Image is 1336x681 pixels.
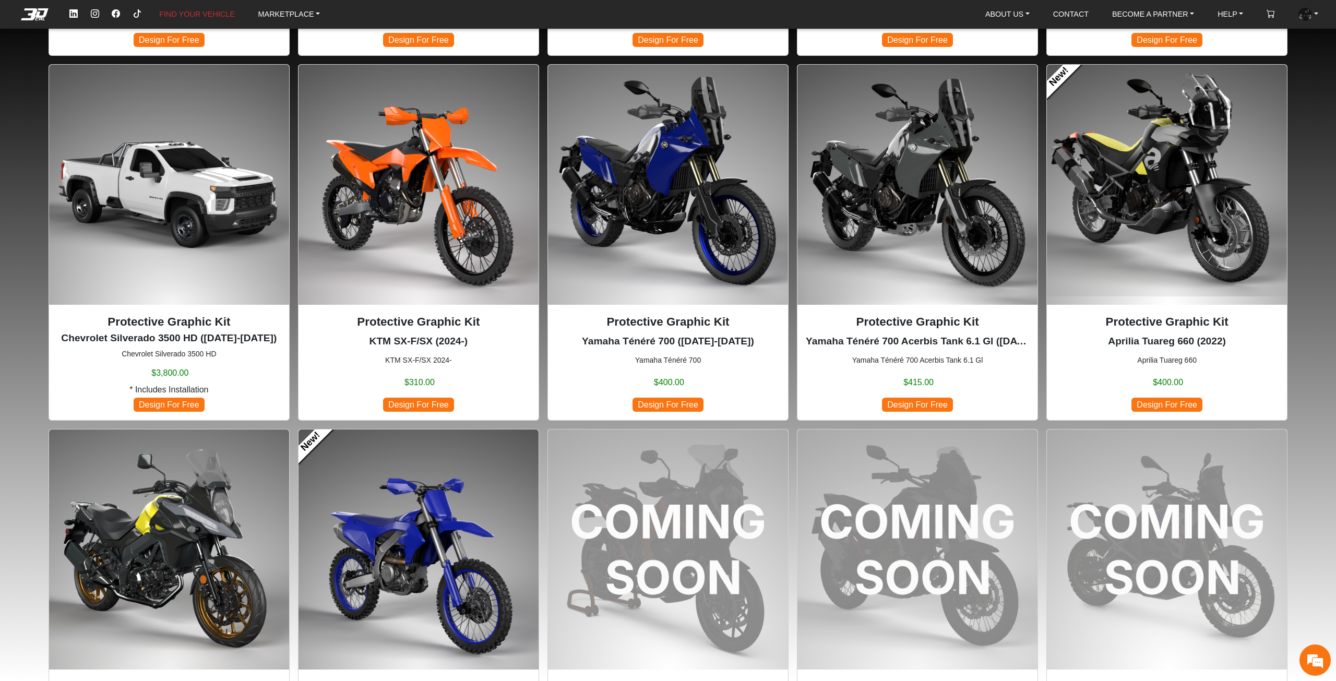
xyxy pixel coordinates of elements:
[151,367,188,379] span: $3,800.00
[1108,5,1198,23] a: BECOME A PARTNER
[298,64,539,421] div: KTM SX-F/SX 2024-
[556,355,780,366] small: Yamaha Ténéré 700
[299,65,539,305] img: SX-F/SXnull2024-
[1046,64,1287,421] div: Aprilia Tuareg 660
[134,398,205,412] span: Design For Free
[882,33,953,47] span: Design For Free
[5,327,70,334] span: Conversation
[61,123,144,222] span: We're online!
[806,313,1029,331] p: Protective Graphic Kit
[981,5,1034,23] a: ABOUT US
[404,376,435,389] span: $310.00
[1055,355,1279,366] small: Aprilia Tuareg 660
[129,384,208,396] span: * Includes Installation
[70,308,135,341] div: FAQs
[1131,398,1202,412] span: Design For Free
[806,355,1029,366] small: Yamaha Ténéré 700 Acerbis Tank 6.1 Gl
[299,429,539,670] img: YZ-F/YZ-FXnull2023-
[307,313,530,331] p: Protective Graphic Kit
[171,5,196,30] div: Minimize live chat window
[654,376,684,389] span: $400.00
[5,272,199,308] textarea: Type your message and hit 'Enter'
[155,5,238,23] a: FIND YOUR VEHICLE
[903,376,934,389] span: $415.00
[49,65,289,305] img: Silverado 3500 HDnull2020-2023
[882,398,953,412] span: Design For Free
[548,65,788,305] img: Ténéré 700null2019-2024
[57,349,281,360] small: Chevrolet Silverado 3500 HD
[57,331,281,346] p: Chevrolet Silverado 3500 HD (2020-2023)
[797,64,1038,421] div: Yamaha Ténéré 700 Acerbis Tank 6.1 Gl
[633,398,703,412] span: Design For Free
[57,313,281,331] p: Protective Graphic Kit
[1047,65,1287,305] img: Tuareg 660null2022
[49,64,290,421] div: Chevrolet Silverado 3500 HD
[1153,376,1183,389] span: $400.00
[1039,56,1081,98] a: New!
[254,5,325,23] a: MARKETPLACE
[49,429,289,670] img: V Strom 650null2017-2024
[307,355,530,366] small: KTM SX-F/SX 2024-
[134,308,199,341] div: Articles
[1213,5,1247,23] a: HELP
[290,421,332,463] a: New!
[1055,313,1279,331] p: Protective Graphic Kit
[547,64,789,421] div: Yamaha Ténéré 700
[1131,33,1202,47] span: Design For Free
[70,55,191,68] div: Chat with us now
[797,65,1037,305] img: Ténéré 700 Acerbis Tank 6.1 Gl2019-2024
[806,334,1029,349] p: Yamaha Ténéré 700 Acerbis Tank 6.1 Gl (2019-2024)
[556,313,780,331] p: Protective Graphic Kit
[307,334,530,349] p: KTM SX-F/SX (2024-)
[11,54,27,69] div: Navigation go back
[383,33,454,47] span: Design For Free
[556,334,780,349] p: Yamaha Ténéré 700 (2019-2024)
[1049,5,1093,23] a: CONTACT
[134,33,205,47] span: Design For Free
[383,398,454,412] span: Design For Free
[1055,334,1279,349] p: Aprilia Tuareg 660 (2022)
[633,33,703,47] span: Design For Free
